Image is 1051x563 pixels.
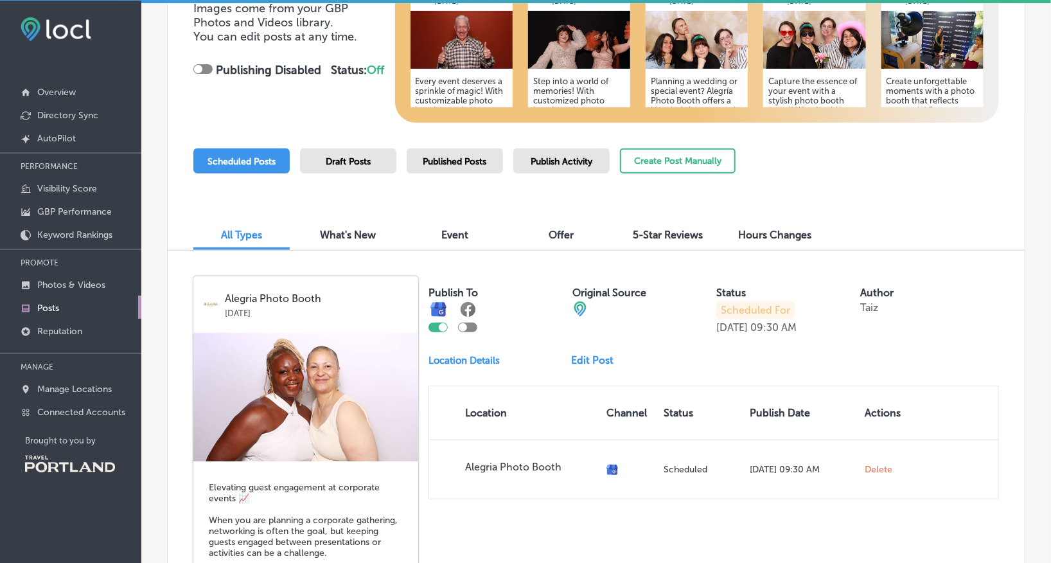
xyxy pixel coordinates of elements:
[225,293,409,305] p: Alegria Photo Booth
[367,63,384,77] span: Off
[25,436,141,445] p: Brought to you by
[860,386,906,440] th: Actions
[633,229,703,241] span: 5-Star Reviews
[326,156,371,167] span: Draft Posts
[331,63,384,77] strong: Status:
[37,87,76,98] p: Overview
[321,229,376,241] span: What's New
[423,156,487,167] span: Published Posts
[763,11,865,69] img: 4cee7868-c56b-429b-9a4a-89d30ac8129cWTS0063.JPG
[572,301,588,317] img: cba84b02adce74ede1fb4a8549a95eca.png
[193,30,357,44] span: You can edit posts at any time.
[221,229,262,241] span: All Types
[416,76,508,221] h5: Every event deserves a sprinkle of magic! With customizable photo booth rentals, memories can be ...
[860,287,894,299] label: Author
[601,386,658,440] th: Channel
[441,229,468,241] span: Event
[865,464,892,476] span: Delete
[881,11,984,69] img: 1753126248ebb918b7-fd19-46fd-aa3c-8734e3fa7c5b_2024-10-31.jpg
[750,321,797,334] p: 09:30 AM
[429,386,601,440] th: Location
[549,229,574,241] span: Offer
[716,301,795,319] p: Scheduled For
[216,63,321,77] strong: Publishing Disabled
[860,301,878,314] p: Taiz
[716,287,746,299] label: Status
[620,148,736,174] button: Create Post Manually
[37,326,82,337] p: Reputation
[411,11,513,69] img: 174419793634b51a9c-0b09-4e6b-a884-9ed07addb6bc_2025-04-08.jpg
[528,11,630,69] img: 1746332917a3d453f5-119f-40ff-b6f0-950081968dd4_2025-04-30.jpg
[716,321,748,334] p: [DATE]
[428,355,500,366] p: Location Details
[531,156,592,167] span: Publish Activity
[37,183,97,194] p: Visibility Score
[225,305,409,318] p: [DATE]
[37,384,112,395] p: Manage Locations
[664,464,740,475] p: Scheduled
[750,464,855,475] p: [DATE] 09:30 AM
[25,456,115,472] img: Travel Portland
[738,229,811,241] span: Hours Changes
[208,156,276,167] span: Scheduled Posts
[465,461,596,473] p: Alegria Photo Booth
[651,76,743,221] h5: Planning a wedding or special event? Alegría Photo Booth offers a blend of elegance and fun with ...
[571,354,624,366] a: Edit Post
[745,386,860,440] th: Publish Date
[659,386,745,440] th: Status
[21,17,91,41] img: fda3e92497d09a02dc62c9cd864e3231.png
[768,76,860,221] h5: Capture the essence of your event with a stylish photo booth rental! Whether it’s a wedding, corp...
[37,280,105,290] p: Photos & Videos
[533,76,625,221] h5: Step into a world of memories! With customized photo booth packages, every celebration transforms...
[37,303,59,314] p: Posts
[37,407,125,418] p: Connected Accounts
[37,110,98,121] p: Directory Sync
[646,11,748,69] img: 79aef4ac-bc23-4acb-b3cf-1edc4abd54a2WTS0064.JPG
[37,229,112,240] p: Keyword Rankings
[37,206,112,217] p: GBP Performance
[202,297,218,313] img: logo
[193,333,418,461] img: 54d89c52-c0bb-4bca-b419-eac03f16cc5920250599.jpg
[887,76,978,221] h5: Create unforgettable moments with a photo booth that reflects your style! From weddings to corpor...
[428,287,478,299] label: Publish To
[37,133,76,144] p: AutoPilot
[572,287,646,299] label: Original Source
